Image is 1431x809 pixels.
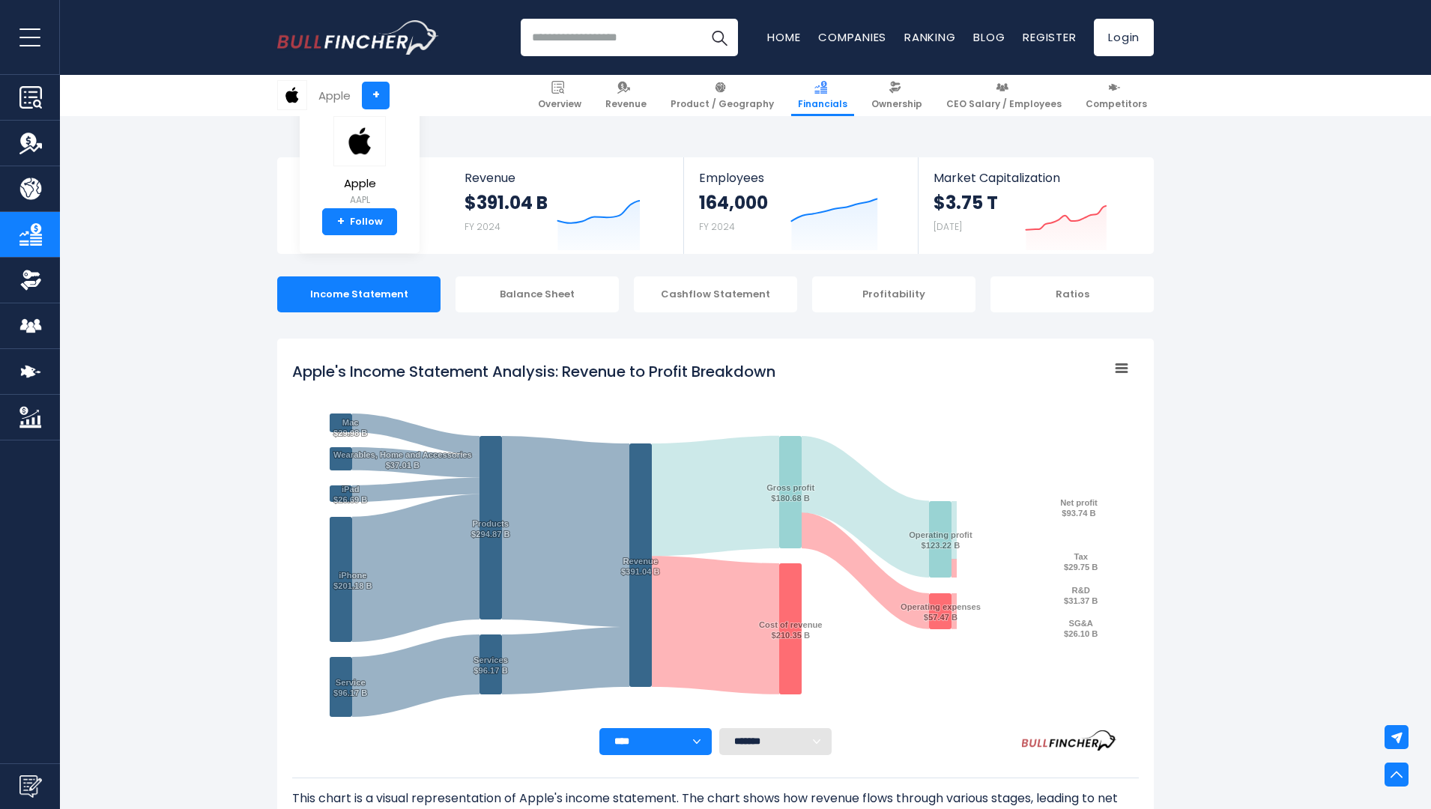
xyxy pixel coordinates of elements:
span: Ownership [871,98,922,110]
img: AAPL logo [278,81,306,109]
img: Ownership [19,269,42,291]
svg: Apple's Income Statement Analysis: Revenue to Profit Breakdown [292,354,1139,728]
text: Net profit $93.74 B [1060,498,1098,518]
a: Revenue $391.04 B FY 2024 [450,157,684,254]
span: Revenue [605,98,647,110]
span: CEO Salary / Employees [946,98,1062,110]
small: FY 2024 [699,220,735,233]
a: Register [1023,29,1076,45]
div: Ratios [990,276,1154,312]
a: Go to homepage [277,20,438,55]
text: iPhone $201.18 B [333,571,372,590]
a: + [362,82,390,109]
text: Service $96.17 B [333,678,367,697]
a: Ownership [865,75,929,116]
text: Operating expenses $57.47 B [901,602,981,622]
text: Gross profit $180.68 B [766,483,814,503]
div: Profitability [812,276,975,312]
a: Competitors [1079,75,1154,116]
a: Product / Geography [664,75,781,116]
a: CEO Salary / Employees [940,75,1068,116]
span: Market Capitalization [934,171,1137,185]
a: Blog [973,29,1005,45]
text: Operating profit $123.22 B [909,530,972,550]
small: FY 2024 [465,220,500,233]
text: Tax $29.75 B [1064,552,1098,572]
small: [DATE] [934,220,962,233]
strong: $3.75 T [934,191,998,214]
span: Product / Geography [671,98,774,110]
div: Apple [318,87,351,104]
text: Cost of revenue $210.35 B [759,620,823,640]
tspan: Apple's Income Statement Analysis: Revenue to Profit Breakdown [292,361,775,382]
a: Apple AAPL [333,115,387,209]
a: Revenue [599,75,653,116]
img: AAPL logo [333,116,386,166]
a: Login [1094,19,1154,56]
a: Ranking [904,29,955,45]
a: +Follow [322,208,397,235]
a: Financials [791,75,854,116]
text: Revenue $391.04 B [621,557,660,576]
div: Income Statement [277,276,441,312]
a: Market Capitalization $3.75 T [DATE] [919,157,1152,254]
span: Employees [699,171,902,185]
span: Overview [538,98,581,110]
strong: + [337,215,345,228]
a: Overview [531,75,588,116]
span: Competitors [1086,98,1147,110]
text: iPad $26.69 B [333,485,367,504]
a: Employees 164,000 FY 2024 [684,157,917,254]
text: R&D $31.37 B [1064,586,1098,605]
strong: $391.04 B [465,191,548,214]
a: Home [767,29,800,45]
div: Balance Sheet [456,276,619,312]
text: Services $96.17 B [474,655,508,675]
text: Mac $29.98 B [333,418,367,437]
div: Cashflow Statement [634,276,797,312]
span: Financials [798,98,847,110]
span: Apple [333,178,386,190]
span: Revenue [465,171,669,185]
text: Wearables, Home and Accessories $37.01 B [333,450,472,470]
text: Products $294.87 B [471,519,510,539]
small: AAPL [333,193,386,207]
a: Companies [818,29,886,45]
text: SG&A $26.10 B [1064,619,1098,638]
button: Search [701,19,738,56]
strong: 164,000 [699,191,768,214]
img: Bullfincher logo [277,20,439,55]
